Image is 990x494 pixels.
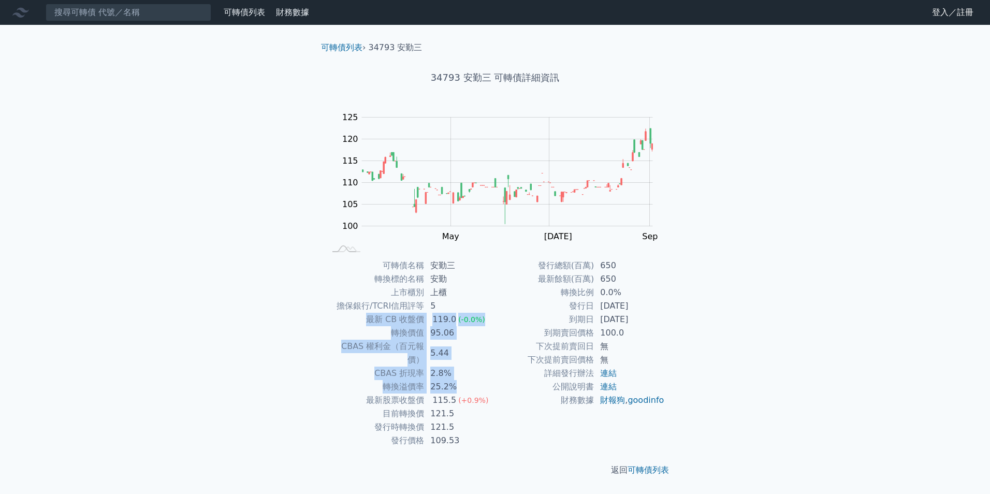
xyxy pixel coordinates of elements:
g: Series [362,128,652,224]
td: 下次提前賣回價格 [495,353,594,367]
td: 安勤三 [424,259,495,272]
a: 可轉債列表 [321,42,362,52]
tspan: 120 [342,134,358,144]
td: 目前轉換價 [325,407,424,420]
td: 0.0% [594,286,665,299]
span: (+0.9%) [458,396,488,404]
td: 121.5 [424,420,495,434]
tspan: 125 [342,112,358,122]
td: 121.5 [424,407,495,420]
td: 財務數據 [495,394,594,407]
td: 上市櫃別 [325,286,424,299]
td: 95.06 [424,326,495,340]
td: 轉換溢價率 [325,380,424,394]
p: 返回 [313,464,677,476]
td: 650 [594,272,665,286]
a: 登入／註冊 [924,4,982,21]
td: 發行時轉換價 [325,420,424,434]
td: CBAS 權利金（百元報價） [325,340,424,367]
td: 轉換標的名稱 [325,272,424,286]
td: 可轉債名稱 [325,259,424,272]
td: 轉換比例 [495,286,594,299]
tspan: 110 [342,178,358,187]
td: 發行日 [495,299,594,313]
td: 發行價格 [325,434,424,447]
td: 下次提前賣回日 [495,340,594,353]
h1: 34793 安勤三 可轉債詳細資訊 [313,70,677,85]
td: 上櫃 [424,286,495,299]
td: 到期日 [495,313,594,326]
td: 詳細發行辦法 [495,367,594,380]
div: 115.5 [430,394,458,407]
td: 最新 CB 收盤價 [325,313,424,326]
a: 可轉債列表 [224,7,265,17]
td: 轉換價值 [325,326,424,340]
td: 最新股票收盤價 [325,394,424,407]
li: 34793 安勤三 [369,41,423,54]
td: 最新餘額(百萬) [495,272,594,286]
td: 無 [594,340,665,353]
td: 5 [424,299,495,313]
iframe: Chat Widget [938,444,990,494]
td: 25.2% [424,380,495,394]
tspan: 100 [342,221,358,231]
td: 109.53 [424,434,495,447]
a: 可轉債列表 [628,465,669,475]
a: 連結 [600,368,617,378]
tspan: [DATE] [544,231,572,241]
tspan: May [442,231,459,241]
td: 安勤 [424,272,495,286]
td: , [594,394,665,407]
td: 到期賣回價格 [495,326,594,340]
g: Chart [337,112,668,241]
li: › [321,41,366,54]
td: 公開說明書 [495,380,594,394]
td: 無 [594,353,665,367]
tspan: 115 [342,156,358,166]
span: (-0.0%) [458,315,485,324]
td: [DATE] [594,299,665,313]
input: 搜尋可轉債 代號／名稱 [46,4,211,21]
td: 5.44 [424,340,495,367]
td: 2.8% [424,367,495,380]
div: 119.0 [430,313,458,326]
td: 100.0 [594,326,665,340]
td: CBAS 折現率 [325,367,424,380]
div: 聊天小工具 [938,444,990,494]
a: goodinfo [628,395,664,405]
a: 財務數據 [276,7,309,17]
td: 擔保銀行/TCRI信用評等 [325,299,424,313]
tspan: Sep [642,231,658,241]
a: 連結 [600,382,617,391]
td: 650 [594,259,665,272]
a: 財報狗 [600,395,625,405]
td: [DATE] [594,313,665,326]
td: 發行總額(百萬) [495,259,594,272]
tspan: 105 [342,199,358,209]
